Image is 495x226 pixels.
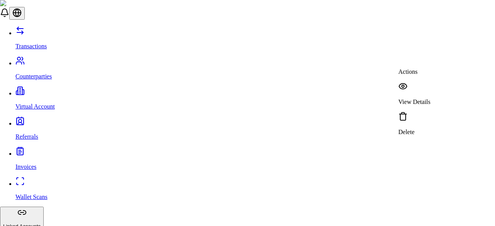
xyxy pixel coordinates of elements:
p: Actions [398,68,430,75]
p: Transactions [15,43,495,50]
p: View Details [398,99,430,105]
p: Counterparties [15,73,495,80]
p: Referrals [15,133,495,140]
p: Delete [398,129,430,136]
p: Virtual Account [15,103,495,110]
p: Invoices [15,163,495,170]
p: Wallet Scans [15,194,495,201]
